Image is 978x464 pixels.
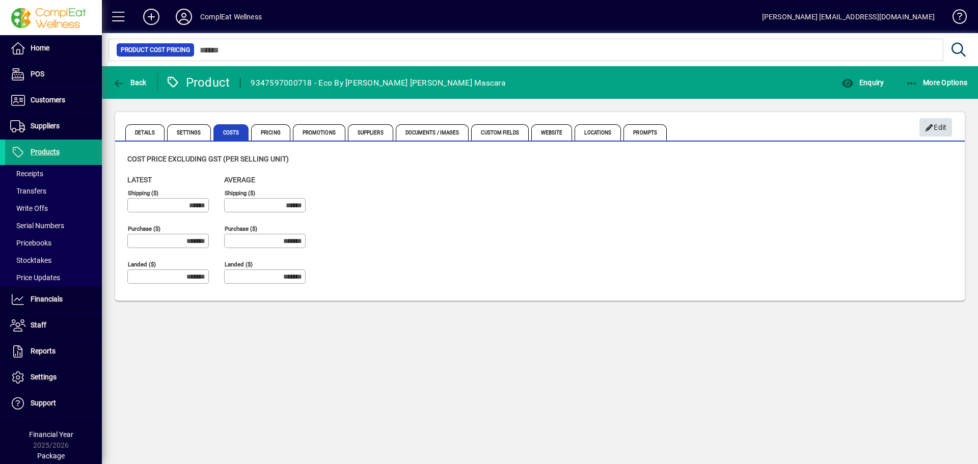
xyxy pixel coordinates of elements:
a: Suppliers [5,114,102,139]
a: Settings [5,365,102,390]
span: Edit [925,119,947,136]
a: Reports [5,339,102,364]
span: Stocktakes [10,256,51,264]
a: Home [5,36,102,61]
span: Average [224,176,255,184]
a: Knowledge Base [945,2,965,35]
span: Support [31,399,56,407]
div: [PERSON_NAME] [EMAIL_ADDRESS][DOMAIN_NAME] [762,9,935,25]
mat-label: Shipping ($) [128,189,158,197]
span: Financial Year [29,430,73,439]
button: Enquiry [839,73,886,92]
a: Receipts [5,165,102,182]
span: Enquiry [841,78,884,87]
div: Product [166,74,230,91]
button: Back [110,73,149,92]
a: Write Offs [5,200,102,217]
span: Prompts [623,124,667,141]
a: Support [5,391,102,416]
span: Settings [167,124,211,141]
span: Latest [127,176,152,184]
span: Costs [213,124,249,141]
span: Home [31,44,49,52]
span: Financials [31,295,63,303]
button: Profile [168,8,200,26]
a: Staff [5,313,102,338]
a: Price Updates [5,269,102,286]
app-page-header-button: Back [102,73,158,92]
a: Serial Numbers [5,217,102,234]
div: ComplEat Wellness [200,9,262,25]
div: 9347597000718 - Eco By [PERSON_NAME] [PERSON_NAME] Mascara [251,75,505,91]
span: Price Updates [10,274,60,282]
mat-label: Purchase ($) [128,225,160,232]
a: POS [5,62,102,87]
span: Locations [575,124,621,141]
button: Edit [919,118,952,137]
span: Settings [31,373,57,381]
span: Suppliers [31,122,60,130]
span: More Options [906,78,968,87]
span: Write Offs [10,204,48,212]
span: POS [31,70,44,78]
span: Customers [31,96,65,104]
span: Reports [31,347,56,355]
span: Details [125,124,165,141]
span: Website [531,124,573,141]
span: Pricing [251,124,290,141]
mat-label: Landed ($) [128,261,156,268]
span: Documents / Images [396,124,469,141]
button: Add [135,8,168,26]
span: Custom Fields [471,124,528,141]
mat-label: Purchase ($) [225,225,257,232]
span: Suppliers [348,124,393,141]
span: Back [113,78,147,87]
span: Pricebooks [10,239,51,247]
span: Transfers [10,187,46,195]
a: Stocktakes [5,252,102,269]
a: Transfers [5,182,102,200]
mat-label: Shipping ($) [225,189,255,197]
span: Package [37,452,65,460]
span: Products [31,148,60,156]
span: Cost price excluding GST (per selling unit) [127,155,289,163]
mat-label: Landed ($) [225,261,253,268]
a: Financials [5,287,102,312]
span: Promotions [293,124,345,141]
span: Product Cost Pricing [121,45,190,55]
button: More Options [903,73,970,92]
a: Pricebooks [5,234,102,252]
span: Serial Numbers [10,222,64,230]
span: Receipts [10,170,43,178]
a: Customers [5,88,102,113]
span: Staff [31,321,46,329]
